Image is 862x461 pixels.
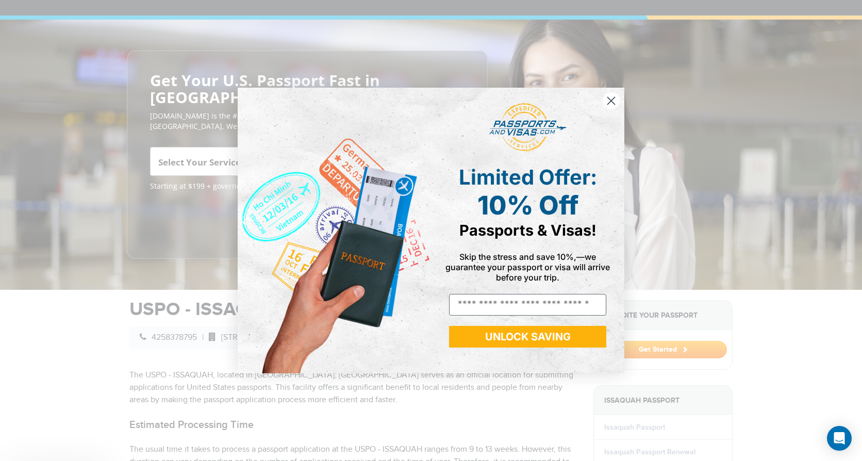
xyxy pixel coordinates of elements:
div: Open Intercom Messenger [827,426,852,451]
span: 10% Off [477,190,578,221]
span: Passports & Visas! [459,221,596,239]
img: passports and visas [489,103,567,152]
img: de9cda0d-0715-46ca-9a25-073762a91ba7.png [238,88,431,373]
button: Close dialog [602,92,620,110]
span: Skip the stress and save 10%,—we guarantee your passport or visa will arrive before your trip. [445,252,610,283]
button: UNLOCK SAVING [449,326,606,348]
span: Limited Offer: [459,164,597,190]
